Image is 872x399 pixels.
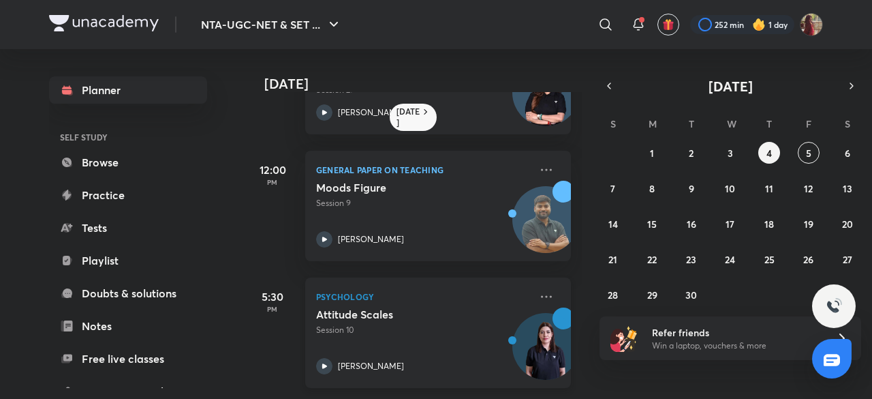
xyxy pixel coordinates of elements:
abbr: September 28, 2025 [608,289,618,301]
button: avatar [657,14,679,35]
img: ttu [826,298,842,314]
button: September 27, 2025 [837,248,858,270]
a: Doubts & solutions [49,280,207,307]
abbr: September 24, 2025 [725,253,735,266]
button: September 12, 2025 [798,177,820,199]
p: Session 9 [316,197,530,209]
button: September 29, 2025 [641,284,663,306]
abbr: September 5, 2025 [806,147,811,160]
a: Tests [49,214,207,241]
img: Company Logo [49,15,159,31]
abbr: Tuesday [689,117,694,130]
abbr: Sunday [610,117,616,130]
abbr: September 21, 2025 [608,253,617,266]
a: Practice [49,181,207,209]
a: Browse [49,149,207,176]
button: September 14, 2025 [602,213,624,235]
span: [DATE] [708,77,753,95]
button: September 4, 2025 [758,142,780,164]
h5: 12:00 [245,162,300,178]
a: Free live classes [49,345,207,372]
button: September 6, 2025 [837,142,858,164]
h5: Attitude Scales [316,308,486,321]
button: September 17, 2025 [719,213,741,235]
abbr: September 13, 2025 [843,182,852,195]
abbr: September 9, 2025 [689,182,694,195]
button: September 5, 2025 [798,142,820,164]
button: September 30, 2025 [681,284,702,306]
button: September 22, 2025 [641,248,663,270]
button: September 2, 2025 [681,142,702,164]
abbr: Saturday [845,117,850,130]
abbr: September 18, 2025 [764,218,774,231]
p: [PERSON_NAME] [338,233,404,246]
a: Notes [49,312,207,340]
abbr: September 11, 2025 [765,182,773,195]
abbr: September 26, 2025 [803,253,813,266]
button: September 15, 2025 [641,213,663,235]
img: Avatar [513,67,578,132]
h6: [DATE] [396,106,420,128]
abbr: September 7, 2025 [610,182,615,195]
p: General Paper on Teaching [316,162,530,178]
abbr: September 30, 2025 [685,289,697,301]
h5: 5:30 [245,289,300,305]
button: September 26, 2025 [798,248,820,270]
button: September 7, 2025 [602,177,624,199]
abbr: September 2, 2025 [689,147,694,160]
button: September 10, 2025 [719,177,741,199]
abbr: September 8, 2025 [649,182,655,195]
abbr: September 19, 2025 [804,218,813,231]
abbr: September 6, 2025 [845,147,850,160]
button: September 8, 2025 [641,177,663,199]
button: September 20, 2025 [837,213,858,235]
abbr: September 17, 2025 [726,218,734,231]
p: Session 10 [316,324,530,336]
abbr: September 14, 2025 [608,218,618,231]
abbr: Friday [806,117,811,130]
abbr: September 3, 2025 [728,147,733,160]
h6: SELF STUDY [49,125,207,149]
p: PM [245,305,300,313]
p: PM [245,178,300,186]
a: Playlist [49,247,207,274]
abbr: September 15, 2025 [647,218,657,231]
abbr: September 27, 2025 [843,253,852,266]
button: September 24, 2025 [719,248,741,270]
p: [PERSON_NAME] [338,106,404,119]
button: September 13, 2025 [837,177,858,199]
abbr: September 10, 2025 [725,182,735,195]
button: September 3, 2025 [719,142,741,164]
img: avatar [662,18,674,31]
abbr: Thursday [766,117,772,130]
h4: [DATE] [264,76,585,92]
button: September 21, 2025 [602,248,624,270]
button: September 23, 2025 [681,248,702,270]
abbr: September 23, 2025 [686,253,696,266]
button: September 19, 2025 [798,213,820,235]
abbr: Monday [649,117,657,130]
button: NTA-UGC-NET & SET ... [193,11,350,38]
button: September 11, 2025 [758,177,780,199]
abbr: September 16, 2025 [687,218,696,231]
button: September 28, 2025 [602,284,624,306]
abbr: September 29, 2025 [647,289,657,301]
img: referral [610,325,638,352]
img: streak [752,18,766,31]
button: September 9, 2025 [681,177,702,199]
h6: Refer friends [652,325,820,340]
img: Avatar [513,321,578,386]
p: Psychology [316,289,530,305]
button: September 16, 2025 [681,213,702,235]
abbr: September 4, 2025 [766,147,772,160]
button: September 25, 2025 [758,248,780,270]
p: Win a laptop, vouchers & more [652,340,820,352]
abbr: September 12, 2025 [804,182,813,195]
img: Srishti Sharma [800,13,823,36]
a: Company Logo [49,15,159,35]
button: September 1, 2025 [641,142,663,164]
abbr: September 25, 2025 [764,253,775,266]
img: Avatar [513,194,578,259]
abbr: September 22, 2025 [647,253,657,266]
p: [PERSON_NAME] [338,360,404,372]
